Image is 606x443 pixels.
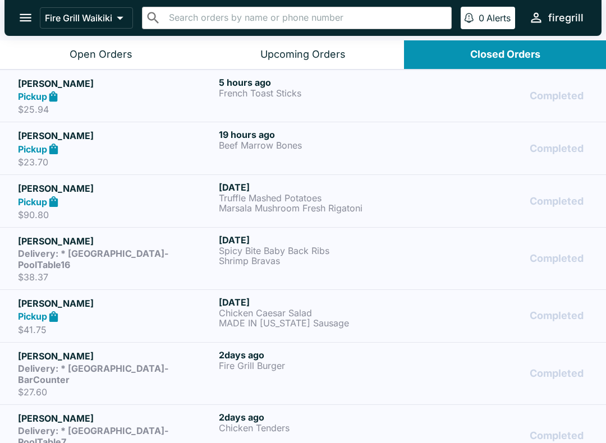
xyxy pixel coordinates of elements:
[219,77,415,88] h6: 5 hours ago
[18,91,47,102] strong: Pickup
[219,140,415,150] p: Beef Marrow Bones
[219,349,264,361] span: 2 days ago
[219,88,415,98] p: French Toast Sticks
[219,308,415,318] p: Chicken Caesar Salad
[70,48,132,61] div: Open Orders
[18,349,214,363] h5: [PERSON_NAME]
[18,129,214,142] h5: [PERSON_NAME]
[18,209,214,220] p: $90.80
[219,203,415,213] p: Marsala Mushroom Fresh Rigatoni
[18,196,47,207] strong: Pickup
[11,3,40,32] button: open drawer
[18,248,168,270] strong: Delivery: * [GEOGRAPHIC_DATA]-PoolTable16
[18,311,47,322] strong: Pickup
[18,271,214,283] p: $38.37
[18,234,214,248] h5: [PERSON_NAME]
[486,12,511,24] p: Alerts
[18,104,214,115] p: $25.94
[18,412,214,425] h5: [PERSON_NAME]
[18,182,214,195] h5: [PERSON_NAME]
[40,7,133,29] button: Fire Grill Waikiki
[18,144,47,155] strong: Pickup
[219,234,415,246] h6: [DATE]
[479,12,484,24] p: 0
[548,11,584,25] div: firegrill
[219,182,415,193] h6: [DATE]
[219,246,415,256] p: Spicy Bite Baby Back Ribs
[219,412,264,423] span: 2 days ago
[18,297,214,310] h5: [PERSON_NAME]
[524,6,588,30] button: firegrill
[219,361,415,371] p: Fire Grill Burger
[219,129,415,140] h6: 19 hours ago
[219,256,415,266] p: Shrimp Bravas
[260,48,346,61] div: Upcoming Orders
[18,77,214,90] h5: [PERSON_NAME]
[18,156,214,168] p: $23.70
[219,318,415,328] p: MADE IN [US_STATE] Sausage
[470,48,540,61] div: Closed Orders
[219,193,415,203] p: Truffle Mashed Potatoes
[18,363,168,385] strong: Delivery: * [GEOGRAPHIC_DATA]-BarCounter
[45,12,112,24] p: Fire Grill Waikiki
[219,423,415,433] p: Chicken Tenders
[219,297,415,308] h6: [DATE]
[18,324,214,335] p: $41.75
[166,10,447,26] input: Search orders by name or phone number
[18,386,214,398] p: $27.60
